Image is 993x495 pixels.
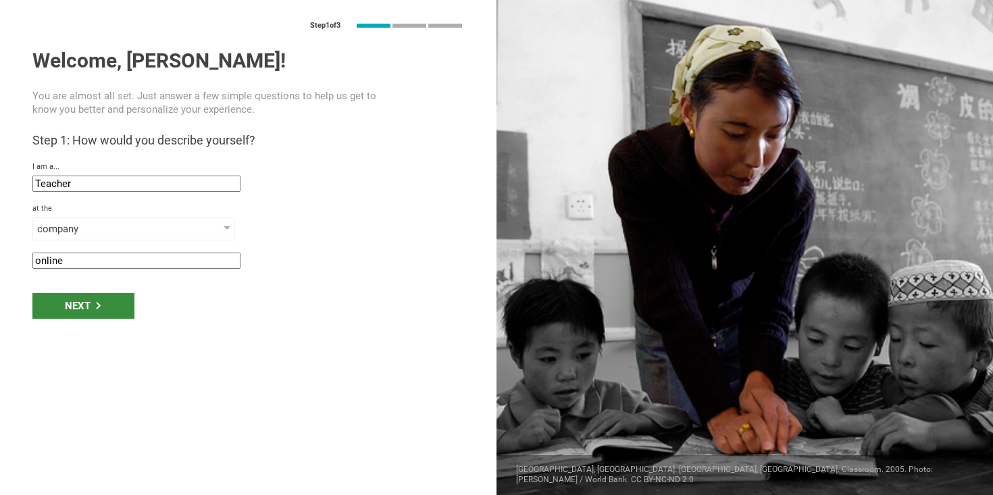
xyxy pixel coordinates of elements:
[32,162,464,172] div: I am a...
[32,293,134,319] div: Next
[496,455,993,495] div: [GEOGRAPHIC_DATA], [GEOGRAPHIC_DATA]. [GEOGRAPHIC_DATA], [GEOGRAPHIC_DATA]. Classroom. 2005. Phot...
[32,89,378,116] p: You are almost all set. Just answer a few simple questions to help us get to know you better and ...
[32,49,464,73] h1: Welcome, [PERSON_NAME]!
[32,176,240,192] input: role that defines you
[32,253,240,269] input: name of institution
[32,132,464,149] h3: Step 1: How would you describe yourself?
[37,222,192,236] div: company
[32,204,464,213] div: at the
[310,21,340,30] div: Step 1 of 3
